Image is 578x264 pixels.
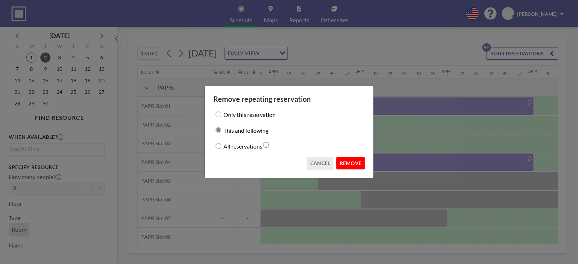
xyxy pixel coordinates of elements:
[223,125,268,135] label: This and following
[336,157,365,169] button: REMOVE
[223,141,262,151] label: All reservations
[307,157,334,169] button: CANCEL
[213,95,365,104] h3: Remove repeating reservation
[223,109,276,119] label: Only this reservation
